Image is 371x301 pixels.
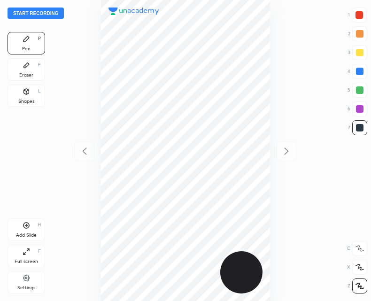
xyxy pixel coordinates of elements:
div: 7 [348,120,367,135]
div: 5 [348,83,367,98]
div: F [38,249,41,254]
div: Z [348,278,367,293]
button: Start recording [8,8,64,19]
div: 4 [348,64,367,79]
div: Pen [22,46,31,51]
div: 3 [348,45,367,60]
div: P [38,36,41,41]
img: logo.38c385cc.svg [108,8,159,15]
div: 2 [348,26,367,41]
div: L [38,89,41,93]
div: C [347,241,367,256]
div: 1 [348,8,367,23]
div: 6 [348,101,367,116]
div: X [347,260,367,275]
div: Settings [17,286,35,290]
div: H [38,223,41,227]
div: Full screen [15,259,38,264]
div: E [38,62,41,67]
div: Add Slide [16,233,37,238]
div: Eraser [19,73,33,77]
div: Shapes [18,99,34,104]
